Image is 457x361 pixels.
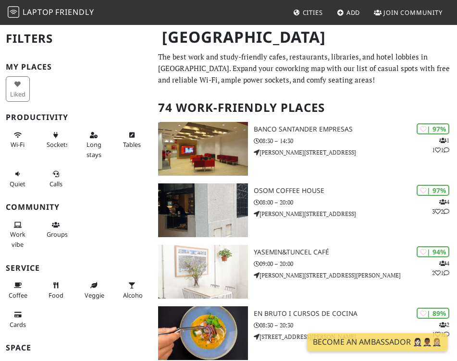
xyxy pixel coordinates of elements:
h3: Community [6,203,147,212]
a: Become an Ambassador 🤵🏻‍♀️🤵🏾‍♂️🤵🏼‍♀️ [307,333,447,351]
div: | 97% [417,185,449,196]
img: yasemin&tuncel café [158,245,248,299]
span: People working [10,230,25,248]
span: Group tables [47,230,68,239]
h2: 74 Work-Friendly Places [158,93,451,122]
button: Cards [6,307,30,332]
p: 08:30 – 14:30 [254,136,457,145]
h3: My Places [6,62,147,72]
span: Power sockets [47,140,69,149]
span: Alcohol [123,291,144,300]
h3: yasemin&tuncel café [254,248,457,256]
a: Banco Santander Empresas | 97% 111 Banco Santander Empresas 08:30 – 14:30 [PERSON_NAME][STREET_AD... [152,122,457,176]
a: yasemin&tuncel café | 94% 421 yasemin&tuncel café 09:00 – 20:00 [PERSON_NAME][STREET_ADDRESS][PER... [152,245,457,299]
div: | 89% [417,308,449,319]
span: Join Community [383,8,443,17]
span: Quiet [10,180,25,188]
span: Long stays [86,140,101,158]
p: [STREET_ADDRESS][PERSON_NAME] [254,332,457,341]
button: Long stays [82,127,106,162]
p: 09:00 – 20:00 [254,259,457,268]
button: Alcohol [120,277,144,303]
p: 4 2 1 [432,259,449,277]
button: Calls [44,166,68,192]
a: Join Community [370,4,446,21]
p: The best work and study-friendly cafes, restaurants, libraries, and hotel lobbies in [GEOGRAPHIC_... [158,51,451,85]
button: Food [44,277,68,303]
p: [PERSON_NAME][STREET_ADDRESS] [254,209,457,218]
div: | 97% [417,123,449,134]
h2: Filters [6,24,147,53]
button: Wi-Fi [6,127,30,153]
span: Credit cards [10,320,26,329]
h3: Productivity [6,113,147,122]
a: LaptopFriendly LaptopFriendly [8,4,94,21]
span: Friendly [55,7,94,17]
p: 1 1 1 [432,136,449,154]
p: 2 1 1 [432,320,449,338]
p: [PERSON_NAME][STREET_ADDRESS] [254,148,457,157]
span: Coffee [9,291,27,300]
p: 08:30 – 20:30 [254,321,457,330]
span: Add [346,8,360,17]
p: 08:00 – 20:00 [254,198,457,207]
h3: EN BRUTO I CURSOS DE COCINA [254,310,457,318]
span: Veggie [85,291,104,300]
button: Veggie [82,277,106,303]
button: Sockets [44,127,68,153]
button: Coffee [6,277,30,303]
img: LaptopFriendly [8,6,19,18]
a: Cities [289,4,327,21]
p: [PERSON_NAME][STREET_ADDRESS][PERSON_NAME] [254,271,457,280]
img: Osom Coffee House [158,183,248,237]
span: Work-friendly tables [123,140,141,149]
button: Quiet [6,166,30,192]
img: Banco Santander Empresas [158,122,248,176]
div: | 94% [417,246,449,257]
span: Video/audio calls [49,180,62,188]
h1: [GEOGRAPHIC_DATA] [154,24,451,50]
a: EN BRUTO I CURSOS DE COCINA | 89% 211 EN BRUTO I CURSOS DE COCINA 08:30 – 20:30 [STREET_ADDRESS][... [152,306,457,360]
span: Food [49,291,63,300]
h3: Banco Santander Empresas [254,125,457,133]
button: Work vibe [6,217,30,252]
a: Osom Coffee House | 97% 432 Osom Coffee House 08:00 – 20:00 [PERSON_NAME][STREET_ADDRESS] [152,183,457,237]
h3: Service [6,264,147,273]
button: Groups [44,217,68,242]
img: EN BRUTO I CURSOS DE COCINA [158,306,248,360]
h3: Space [6,343,147,352]
span: Cities [303,8,323,17]
span: Laptop [23,7,54,17]
span: Stable Wi-Fi [11,140,25,149]
a: Add [333,4,364,21]
button: Tables [120,127,144,153]
h3: Osom Coffee House [254,187,457,195]
p: 4 3 2 [432,197,449,216]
